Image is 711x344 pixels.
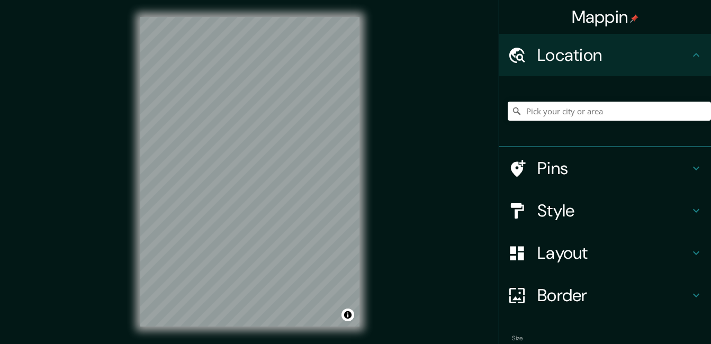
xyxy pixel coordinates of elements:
[499,147,711,189] div: Pins
[537,285,690,306] h4: Border
[537,200,690,221] h4: Style
[630,14,638,23] img: pin-icon.png
[499,189,711,232] div: Style
[572,6,639,28] h4: Mappin
[499,232,711,274] div: Layout
[341,309,354,321] button: Toggle attribution
[617,303,699,332] iframe: Help widget launcher
[537,158,690,179] h4: Pins
[499,34,711,76] div: Location
[537,242,690,264] h4: Layout
[140,17,359,327] canvas: Map
[499,274,711,316] div: Border
[512,334,523,343] label: Size
[537,44,690,66] h4: Location
[508,102,711,121] input: Pick your city or area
